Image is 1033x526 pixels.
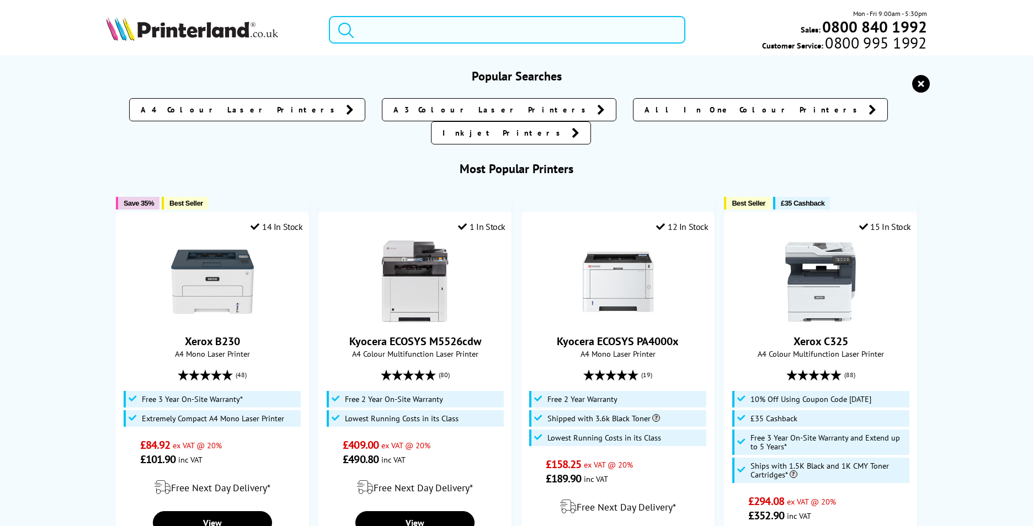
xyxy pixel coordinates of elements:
a: Xerox B230 [185,334,240,348]
span: £409.00 [343,438,379,452]
span: ex VAT @ 20% [584,459,633,470]
a: Xerox C325 [794,334,848,348]
span: Free 2 Year Warranty [547,395,617,404]
div: 12 In Stock [656,221,708,232]
img: Xerox B230 [171,240,254,323]
span: Save 35% [124,199,154,207]
span: £294.08 [748,494,784,508]
div: modal_delivery [122,472,303,503]
button: Best Seller [162,197,209,210]
span: Mon - Fri 9:00am - 5:30pm [853,8,927,19]
span: Best Seller [732,199,765,207]
span: A4 Colour Multifunction Laser Printer [324,348,505,359]
span: inc VAT [584,474,608,484]
span: A4 Colour Laser Printers [141,104,340,115]
span: £352.90 [748,508,784,523]
span: Best Seller [169,199,203,207]
span: ex VAT @ 20% [173,440,222,450]
span: A4 Colour Multifunction Laser Printer [730,348,911,359]
span: A4 Mono Laser Printer [528,348,709,359]
span: inc VAT [381,454,406,465]
button: £35 Cashback [773,197,830,210]
span: (48) [236,364,247,385]
span: ex VAT @ 20% [787,496,836,507]
div: 1 In Stock [458,221,505,232]
span: Inkjet Printers [443,127,566,138]
span: inc VAT [787,511,811,521]
span: A4 Mono Laser Printer [122,348,303,359]
a: Printerland Logo [106,17,315,43]
span: £84.92 [140,438,171,452]
a: Xerox C325 [779,314,862,325]
span: Free 3 Year On-Site Warranty* [142,395,243,404]
h3: Popular Searches [106,68,927,84]
span: Shipped with 3.6k Black Toner [547,414,660,423]
b: 0800 840 1992 [822,17,927,37]
a: 0800 840 1992 [821,22,927,32]
a: Kyocera ECOSYS PA4000x [577,314,659,325]
h3: Most Popular Printers [106,161,927,176]
span: Extremely Compact A4 Mono Laser Printer [142,414,284,423]
button: Best Seller [724,197,771,210]
img: Xerox C325 [779,240,862,323]
button: Save 35% [116,197,159,210]
a: A3 Colour Laser Printers [382,98,616,121]
span: A3 Colour Laser Printers [393,104,592,115]
img: Printerland Logo [106,17,278,41]
div: 14 In Stock [251,221,302,232]
a: Kyocera ECOSYS PA4000x [557,334,679,348]
span: Free 3 Year On-Site Warranty and Extend up to 5 Years* [750,433,907,451]
span: ex VAT @ 20% [381,440,430,450]
span: inc VAT [178,454,203,465]
a: All In One Colour Printers [633,98,888,121]
span: £35 Cashback [750,414,797,423]
span: (80) [439,364,450,385]
a: Inkjet Printers [431,121,591,144]
span: £490.80 [343,452,379,466]
div: modal_delivery [324,472,505,503]
span: (88) [844,364,855,385]
div: modal_delivery [528,491,709,522]
span: £35 Cashback [781,199,824,207]
span: 0800 995 1992 [823,37,926,48]
span: £189.90 [546,471,582,486]
img: Kyocera ECOSYS M5526cdw [374,240,456,323]
span: Lowest Running Costs in its Class [345,414,459,423]
a: A4 Colour Laser Printers [129,98,365,121]
span: £158.25 [546,457,582,471]
div: 15 In Stock [859,221,911,232]
a: Kyocera ECOSYS M5526cdw [349,334,481,348]
span: Free 2 Year On-Site Warranty [345,395,443,404]
img: Kyocera ECOSYS PA4000x [577,240,659,323]
span: (19) [641,364,652,385]
span: 10% Off Using Coupon Code [DATE] [750,395,871,404]
span: Sales: [801,24,821,35]
input: Search product or brand [329,16,685,44]
a: Xerox B230 [171,314,254,325]
a: Kyocera ECOSYS M5526cdw [374,314,456,325]
span: All In One Colour Printers [645,104,863,115]
span: £101.90 [140,452,176,466]
span: Customer Service: [762,37,926,51]
span: Ships with 1.5K Black and 1K CMY Toner Cartridges* [750,461,907,479]
span: Lowest Running Costs in its Class [547,433,661,442]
